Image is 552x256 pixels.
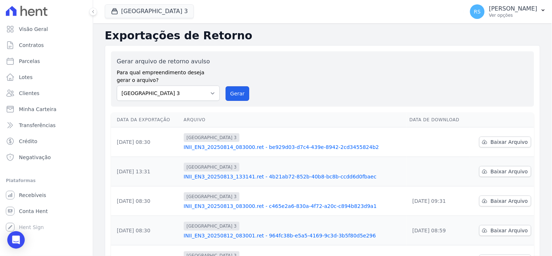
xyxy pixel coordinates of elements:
[111,186,181,216] td: [DATE] 08:30
[489,5,537,12] p: [PERSON_NAME]
[7,231,25,249] div: Open Intercom Messenger
[491,138,528,146] span: Baixar Arquivo
[6,176,87,185] div: Plataformas
[111,216,181,245] td: [DATE] 08:30
[19,192,46,199] span: Recebíveis
[184,202,404,210] a: INII_EN3_20250813_083000.ret - c465e2a6-830a-4f72-a20c-c894b823d9a1
[479,166,531,177] a: Baixar Arquivo
[184,173,404,180] a: INII_EN3_20250813_133141.ret - 4b21ab72-852b-40b8-bc8b-ccdd6d0fbaec
[491,227,528,234] span: Baixar Arquivo
[19,154,51,161] span: Negativação
[19,122,56,129] span: Transferências
[3,86,90,101] a: Clientes
[19,74,33,81] span: Lotes
[184,192,240,201] span: [GEOGRAPHIC_DATA] 3
[184,143,404,151] a: INII_EN3_20250814_083000.ret - be929d03-d7c4-439e-8942-2cd3455824b2
[406,186,469,216] td: [DATE] 09:31
[184,163,240,172] span: [GEOGRAPHIC_DATA] 3
[105,29,540,42] h2: Exportações de Retorno
[3,102,90,117] a: Minha Carteira
[19,90,39,97] span: Clientes
[181,113,407,127] th: Arquivo
[184,133,240,142] span: [GEOGRAPHIC_DATA] 3
[184,222,240,231] span: [GEOGRAPHIC_DATA] 3
[19,42,44,49] span: Contratos
[479,137,531,147] a: Baixar Arquivo
[19,138,37,145] span: Crédito
[3,38,90,52] a: Contratos
[464,1,552,22] button: RS [PERSON_NAME] Ver opções
[3,204,90,218] a: Conta Hent
[479,196,531,206] a: Baixar Arquivo
[184,232,404,239] a: INII_EN3_20250812_083001.ret - 964fc38b-e5a5-4169-9c3d-3b5f80d5e296
[489,12,537,18] p: Ver opções
[3,118,90,133] a: Transferências
[111,127,181,157] td: [DATE] 08:30
[3,150,90,165] a: Negativação
[111,113,181,127] th: Data da Exportação
[479,225,531,236] a: Baixar Arquivo
[406,216,469,245] td: [DATE] 08:59
[3,22,90,36] a: Visão Geral
[19,208,48,215] span: Conta Hent
[3,54,90,68] a: Parcelas
[19,25,48,33] span: Visão Geral
[19,106,56,113] span: Minha Carteira
[105,4,194,18] button: [GEOGRAPHIC_DATA] 3
[3,134,90,149] a: Crédito
[3,70,90,84] a: Lotes
[3,188,90,202] a: Recebíveis
[491,168,528,175] span: Baixar Arquivo
[19,58,40,65] span: Parcelas
[117,57,220,66] label: Gerar arquivo de retorno avulso
[474,9,481,14] span: RS
[111,157,181,186] td: [DATE] 13:31
[406,113,469,127] th: Data de Download
[117,66,220,84] label: Para qual empreendimento deseja gerar o arquivo?
[226,86,250,101] button: Gerar
[491,197,528,205] span: Baixar Arquivo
